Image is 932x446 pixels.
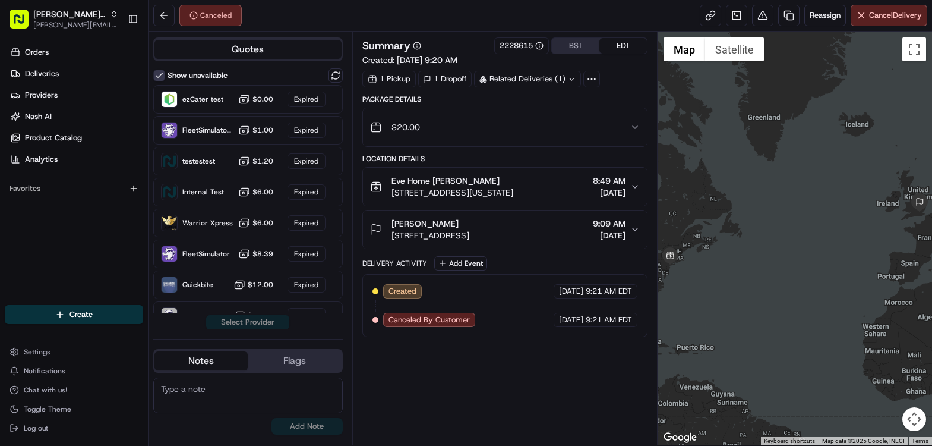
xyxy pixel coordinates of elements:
[388,315,470,325] span: Canceled By Customer
[705,37,764,61] button: Show satellite imagery
[154,40,342,59] button: Quotes
[5,305,143,324] button: Create
[162,308,177,323] img: FailingFleetSimulator
[869,10,922,21] span: Cancel Delivery
[391,175,500,187] span: Eve Home [PERSON_NAME]
[25,68,59,79] span: Deliveries
[154,351,248,370] button: Notes
[252,187,273,197] span: $6.00
[233,279,273,291] button: $12.00
[362,259,427,268] div: Delivery Activity
[593,187,625,199] span: [DATE]
[599,38,647,54] button: EDT
[238,217,273,229] button: $6.00
[5,150,148,169] a: Analytics
[248,351,341,370] button: Flags
[288,308,326,323] div: Expired
[288,123,326,138] div: Expired
[24,385,67,395] span: Chat with us!
[252,156,273,166] span: $1.20
[5,128,148,147] a: Product Catalog
[586,286,632,297] span: 9:21 AM EDT
[252,249,273,259] span: $8.39
[162,184,177,200] img: Internal Fleet (Test)
[69,309,93,320] span: Create
[500,40,544,51] button: 2228615
[661,430,700,445] img: Google
[661,430,700,445] a: Open this area in Google Maps (opens a new window)
[5,86,148,105] a: Providers
[363,108,647,146] button: $20.00
[397,55,457,65] span: [DATE] 9:20 AM
[288,153,326,169] div: Expired
[593,218,625,230] span: 9:09 AM
[664,37,705,61] button: Show street map
[238,155,273,167] button: $1.20
[552,38,599,54] button: BST
[252,218,273,228] span: $6.00
[24,404,71,414] span: Toggle Theme
[24,366,65,376] span: Notifications
[33,20,118,30] span: [PERSON_NAME][EMAIL_ADDRESS][DOMAIN_NAME]
[362,54,457,66] span: Created:
[902,37,926,61] button: Toggle fullscreen view
[559,286,583,297] span: [DATE]
[182,218,233,228] span: Warrior Xpress
[5,344,143,360] button: Settings
[764,437,815,445] button: Keyboard shortcuts
[182,249,230,259] span: FleetSimulator
[810,10,841,21] span: Reassign
[5,363,143,379] button: Notifications
[363,168,647,206] button: Eve Home [PERSON_NAME][STREET_ADDRESS][US_STATE]8:49 AM[DATE]
[33,8,105,20] button: [PERSON_NAME] Org
[25,133,82,143] span: Product Catalog
[288,215,326,231] div: Expired
[182,125,233,135] span: FleetSimulator ([PERSON_NAME] Org)
[5,382,143,398] button: Chat with us!
[25,90,58,100] span: Providers
[248,311,273,321] span: $12.00
[5,43,148,62] a: Orders
[391,230,469,241] span: [STREET_ADDRESS]
[168,70,228,81] label: Show unavailable
[162,246,177,262] img: FleetSimulator
[363,211,647,249] button: [PERSON_NAME][STREET_ADDRESS]9:09 AM[DATE]
[182,187,224,197] span: Internal Test
[248,280,273,290] span: $12.00
[162,277,177,293] img: Quickbite
[5,64,148,83] a: Deliveries
[162,215,177,231] img: Warrior Xpress
[559,315,583,325] span: [DATE]
[238,93,273,105] button: $0.00
[593,175,625,187] span: 8:49 AM
[391,121,420,133] span: $20.00
[5,179,143,198] div: Favorites
[362,154,647,164] div: Location Details
[24,347,50,357] span: Settings
[182,156,215,166] span: testestest
[288,92,326,107] div: Expired
[5,420,143,436] button: Log out
[25,111,52,122] span: Nash AI
[179,5,242,26] div: Canceled
[586,315,632,325] span: 9:21 AM EDT
[252,95,273,104] span: $0.00
[388,286,416,297] span: Created
[25,154,58,165] span: Analytics
[5,401,143,417] button: Toggle Theme
[25,47,49,58] span: Orders
[362,95,647,104] div: Package Details
[182,95,223,104] span: ezCater test
[233,310,273,322] button: $12.00
[238,186,273,198] button: $6.00
[5,107,148,126] a: Nash AI
[162,153,177,169] img: Internal Fleet
[162,92,177,107] img: Nash Test (Shipday)
[434,256,487,271] button: Add Event
[474,71,581,87] div: Related Deliveries (1)
[182,280,213,290] span: Quickbite
[5,5,123,33] button: [PERSON_NAME] Org[PERSON_NAME][EMAIL_ADDRESS][DOMAIN_NAME]
[851,5,927,26] button: CancelDelivery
